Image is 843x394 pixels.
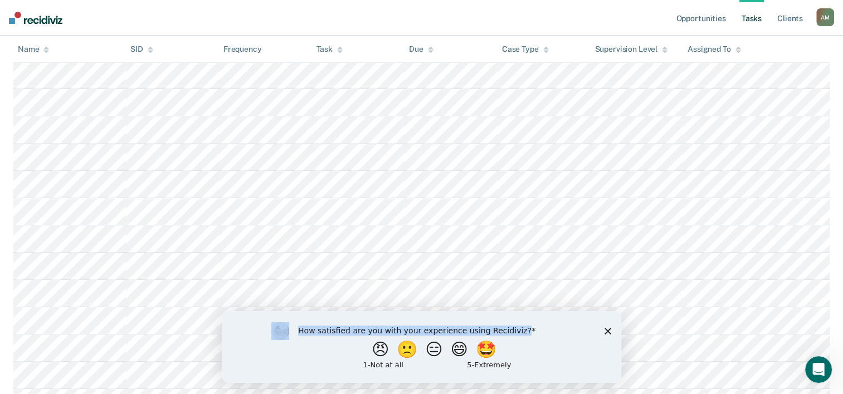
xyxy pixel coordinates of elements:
[688,45,740,54] div: Assigned To
[316,45,342,54] div: Task
[18,45,49,54] div: Name
[130,45,153,54] div: SID
[805,356,832,383] iframe: Intercom live chat
[223,45,262,54] div: Frequency
[409,45,433,54] div: Due
[595,45,667,54] div: Supervision Level
[816,8,834,26] div: A M
[9,12,62,24] img: Recidiviz
[502,45,549,54] div: Case Type
[222,311,621,383] iframe: Survey by Kim from Recidiviz
[816,8,834,26] button: AM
